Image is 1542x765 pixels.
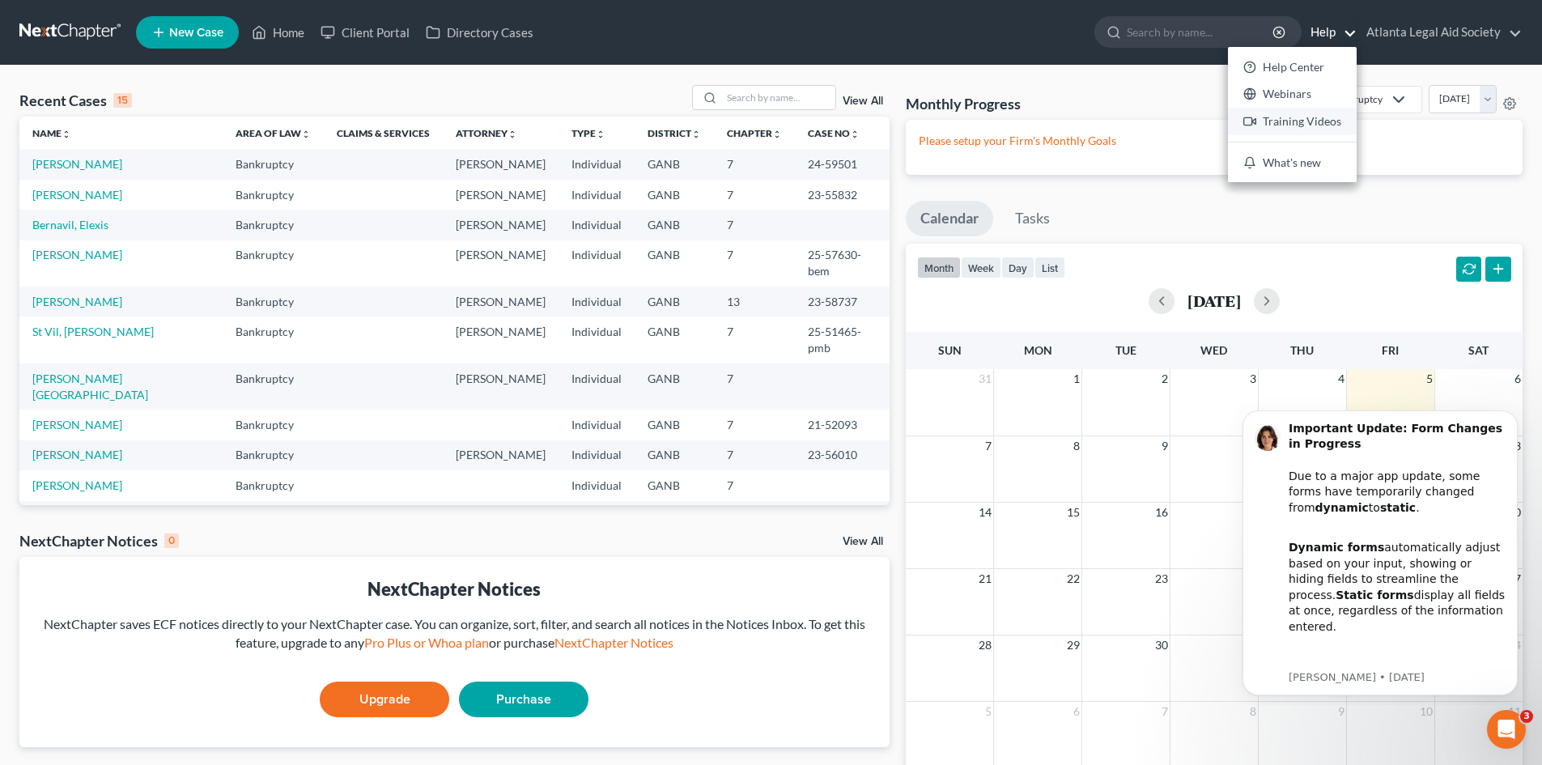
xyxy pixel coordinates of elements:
[1248,369,1258,389] span: 3
[32,418,122,431] a: [PERSON_NAME]
[635,410,714,440] td: GANB
[714,501,795,531] td: 7
[1065,503,1081,522] span: 15
[223,363,324,410] td: Bankruptcy
[223,317,324,363] td: Bankruptcy
[223,287,324,317] td: Bankruptcy
[1487,710,1526,749] iframe: Intercom live chat
[772,130,782,139] i: unfold_more
[324,117,443,149] th: Claims & Services
[1160,436,1170,456] span: 9
[443,317,559,363] td: [PERSON_NAME]
[1153,635,1170,655] span: 30
[1520,710,1533,723] span: 3
[635,501,714,531] td: GANB
[961,257,1001,278] button: week
[1425,369,1434,389] span: 5
[1000,201,1064,236] a: Tasks
[1382,343,1399,357] span: Fri
[559,440,635,470] td: Individual
[164,533,179,548] div: 0
[795,440,890,470] td: 23-56010
[714,470,795,500] td: 7
[635,440,714,470] td: GANB
[635,470,714,500] td: GANB
[443,240,559,287] td: [PERSON_NAME]
[977,635,993,655] span: 28
[919,133,1510,149] p: Please setup your Firm's Monthly Goals
[320,682,449,717] a: Upgrade
[32,325,154,338] a: St Vil, [PERSON_NAME]
[559,180,635,210] td: Individual
[1115,343,1136,357] span: Tue
[508,130,517,139] i: unfold_more
[795,180,890,210] td: 23-55832
[571,127,605,139] a: Typeunfold_more
[443,149,559,179] td: [PERSON_NAME]
[635,317,714,363] td: GANB
[1290,343,1314,357] span: Thu
[1228,53,1357,81] a: Help Center
[1127,17,1275,47] input: Search by name...
[559,501,635,531] td: Individual
[19,531,179,550] div: NextChapter Notices
[559,287,635,317] td: Individual
[596,130,605,139] i: unfold_more
[714,149,795,179] td: 7
[559,317,635,363] td: Individual
[236,127,311,139] a: Area of Lawunfold_more
[559,470,635,500] td: Individual
[312,18,418,47] a: Client Portal
[223,149,324,179] td: Bankruptcy
[62,130,71,139] i: unfold_more
[850,130,860,139] i: unfold_more
[223,501,324,531] td: Bankruptcy
[635,287,714,317] td: GANB
[32,188,122,202] a: [PERSON_NAME]
[19,91,132,110] div: Recent Cases
[1001,257,1034,278] button: day
[795,317,890,363] td: 25-51465-pmb
[364,635,489,650] a: Pro Plus or Whoa plan
[843,536,883,547] a: View All
[169,27,223,39] span: New Case
[32,218,108,232] a: Bernavil, Elexis
[1153,569,1170,589] span: 23
[795,287,890,317] td: 23-58737
[559,240,635,287] td: Individual
[635,149,714,179] td: GANB
[559,363,635,410] td: Individual
[983,702,993,721] span: 5
[32,478,122,492] a: [PERSON_NAME]
[70,248,287,375] div: Our team is actively working to re-integrate dynamic functionality and expects to have it restore...
[459,682,588,717] a: Purchase
[443,210,559,240] td: [PERSON_NAME]
[223,210,324,240] td: Bankruptcy
[443,363,559,410] td: [PERSON_NAME]
[559,410,635,440] td: Individual
[938,343,962,357] span: Sun
[559,210,635,240] td: Individual
[443,180,559,210] td: [PERSON_NAME]
[906,201,993,236] a: Calendar
[977,569,993,589] span: 21
[1072,436,1081,456] span: 8
[843,96,883,107] a: View All
[70,274,287,289] p: Message from Emma, sent 1d ago
[223,470,324,500] td: Bankruptcy
[1187,292,1241,309] h2: [DATE]
[635,210,714,240] td: GANB
[32,372,148,402] a: [PERSON_NAME][GEOGRAPHIC_DATA]
[1160,369,1170,389] span: 2
[1418,702,1434,721] span: 10
[223,410,324,440] td: Bankruptcy
[635,240,714,287] td: GANB
[1072,369,1081,389] span: 1
[727,127,782,139] a: Chapterunfold_more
